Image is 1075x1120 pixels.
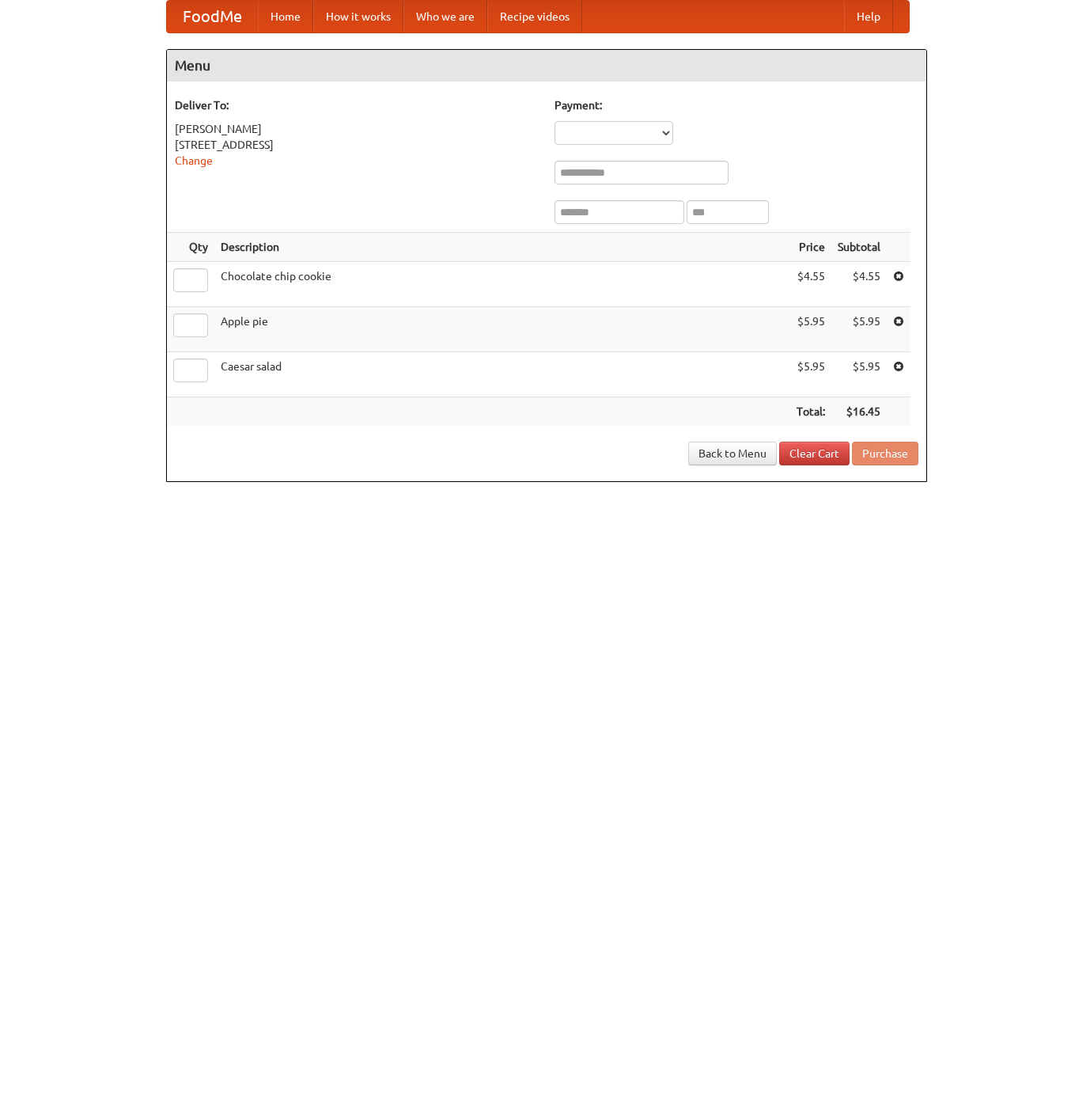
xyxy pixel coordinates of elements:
[852,442,918,465] button: Purchase
[790,352,831,397] td: $5.95
[831,352,887,397] td: $5.95
[831,262,887,307] td: $4.55
[688,442,777,465] a: Back to Menu
[214,307,790,352] td: Apple pie
[487,1,582,32] a: Recipe videos
[258,1,313,32] a: Home
[844,1,893,32] a: Help
[831,233,887,262] th: Subtotal
[313,1,403,32] a: How it works
[175,154,213,167] a: Change
[779,442,850,465] a: Clear Cart
[175,121,539,137] div: [PERSON_NAME]
[790,262,831,307] td: $4.55
[175,97,539,113] h5: Deliver To:
[790,307,831,352] td: $5.95
[831,307,887,352] td: $5.95
[403,1,487,32] a: Who we are
[167,233,214,262] th: Qty
[831,397,887,427] th: $16.45
[555,97,918,113] h5: Payment:
[790,233,831,262] th: Price
[167,50,926,82] h4: Menu
[214,262,790,307] td: Chocolate chip cookie
[167,1,258,32] a: FoodMe
[214,233,790,262] th: Description
[214,352,790,397] td: Caesar salad
[175,137,539,153] div: [STREET_ADDRESS]
[790,397,831,427] th: Total:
